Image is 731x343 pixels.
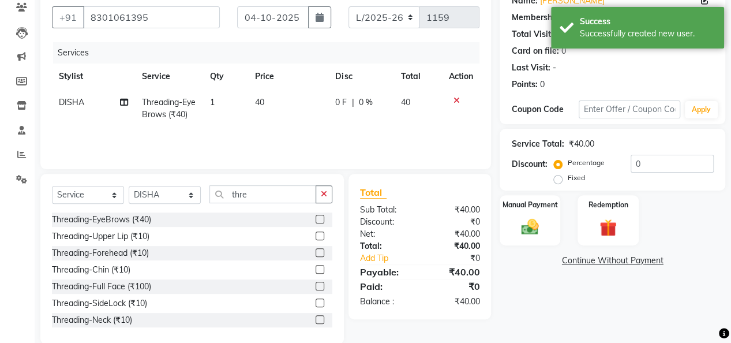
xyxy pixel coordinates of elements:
div: Discount: [511,158,547,170]
label: Manual Payment [503,200,558,210]
span: 40 [255,97,264,107]
input: Enter Offer / Coupon Code [579,100,680,118]
th: Qty [203,64,248,90]
th: Disc [328,64,394,90]
div: Card on file: [511,45,558,57]
div: ₹40.00 [420,240,489,252]
div: Membership: [511,12,561,24]
th: Total [394,64,441,90]
div: Balance : [351,296,420,308]
label: Fixed [567,173,584,183]
div: Payable: [351,265,420,279]
div: Threading-Full Face (₹100) [52,281,151,293]
button: +91 [52,6,84,28]
div: ₹40.00 [568,138,594,150]
div: ₹40.00 [420,265,489,279]
div: Threading-Forehead (₹10) [52,247,149,259]
div: ₹40.00 [420,296,489,308]
div: ₹0 [420,279,489,293]
div: Coupon Code [511,103,579,115]
img: _gift.svg [594,217,623,238]
a: Continue Without Payment [502,255,723,267]
div: Threading-Upper Lip (₹10) [52,230,149,243]
div: ₹40.00 [420,228,489,240]
span: 0 % [358,96,372,109]
a: Add Tip [351,252,432,264]
div: Last Visit: [511,62,550,74]
div: ₹40.00 [420,204,489,216]
div: ₹0 [420,216,489,228]
div: Total Visits: [511,28,557,40]
div: Threading-Neck (₹10) [52,314,132,326]
label: Percentage [567,158,604,168]
div: Points: [511,79,537,91]
span: 1 [210,97,215,107]
div: Discount: [351,216,420,228]
div: Service Total: [511,138,564,150]
button: Apply [685,101,718,118]
input: Search or Scan [209,185,316,203]
div: ₹0 [431,252,488,264]
th: Stylist [52,64,135,90]
span: DISHA [59,97,84,107]
span: | [351,96,354,109]
label: Redemption [588,200,628,210]
div: Paid: [351,279,420,293]
input: Search by Name/Mobile/Email/Code [83,6,220,28]
div: Success [580,16,715,28]
span: Threading-EyeBrows (₹40) [142,97,196,120]
span: Total [360,187,387,199]
div: Net: [351,228,420,240]
th: Price [248,64,329,90]
span: 0 F [335,96,347,109]
div: Threading-Chin (₹10) [52,264,130,276]
div: Successfully created new user. [580,28,715,40]
th: Action [441,64,479,90]
div: - [552,62,556,74]
div: Services [53,42,488,64]
div: Threading-SideLock (₹10) [52,297,147,310]
div: 0 [539,79,544,91]
div: Total: [351,240,420,252]
img: _cash.svg [516,217,544,237]
span: 40 [401,97,410,107]
div: Threading-EyeBrows (₹40) [52,214,151,226]
th: Service [135,64,203,90]
div: Sub Total: [351,204,420,216]
div: 0 [561,45,565,57]
div: No Active Membership [511,12,714,24]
